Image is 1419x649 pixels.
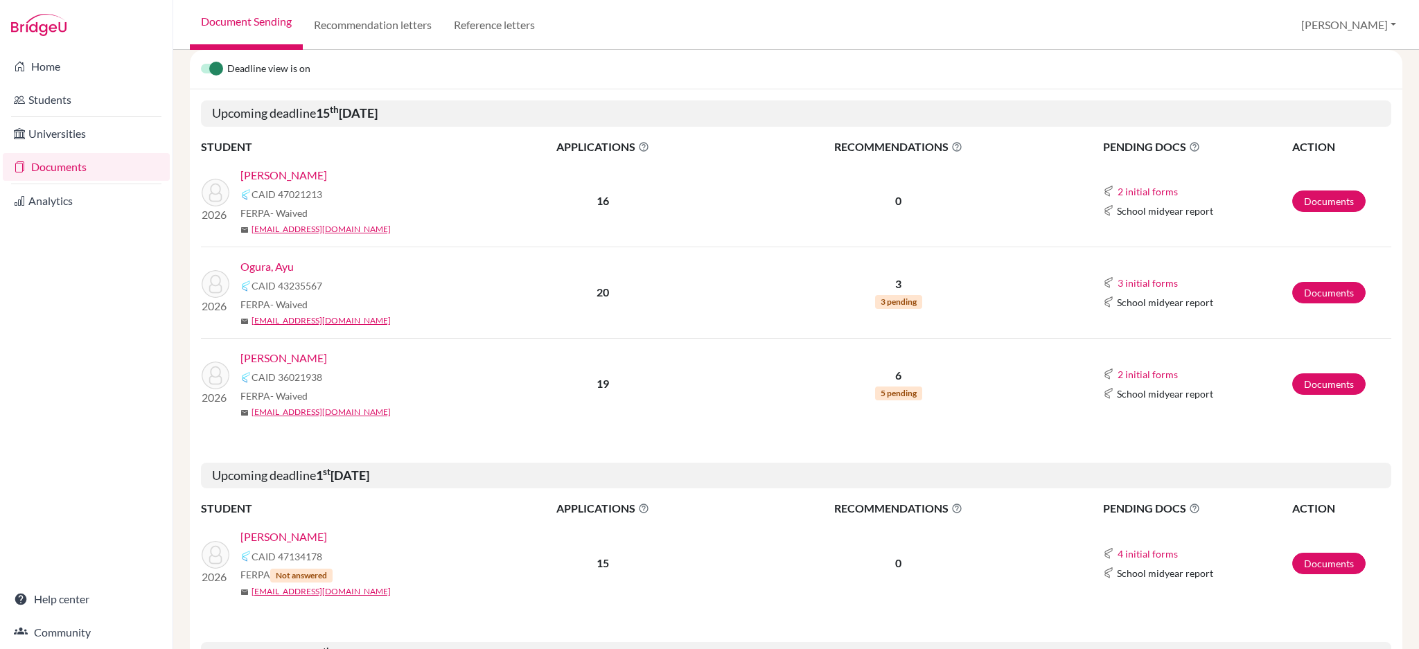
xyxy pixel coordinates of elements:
[1103,139,1291,155] span: PENDING DOCS
[1103,388,1114,399] img: Common App logo
[1117,546,1179,562] button: 4 initial forms
[479,139,727,155] span: APPLICATIONS
[240,167,327,184] a: [PERSON_NAME]
[1103,567,1114,578] img: Common App logo
[330,104,339,115] sup: th
[1103,368,1114,380] img: Common App logo
[201,499,478,517] th: STUDENT
[597,194,609,207] b: 16
[728,555,1069,571] p: 0
[728,500,1069,517] span: RECOMMENDATIONS
[252,549,322,564] span: CAID 47134178
[728,139,1069,155] span: RECOMMENDATIONS
[240,258,294,275] a: Ogura, Ayu
[875,386,922,400] span: 5 pending
[1117,566,1213,580] span: School midyear report
[1292,138,1391,156] th: ACTION
[1292,499,1391,517] th: ACTION
[201,463,1391,489] h5: Upcoming deadline
[270,207,308,219] span: - Waived
[1292,553,1366,574] a: Documents
[240,317,249,326] span: mail
[3,153,170,181] a: Documents
[1292,282,1366,303] a: Documents
[11,14,67,36] img: Bridge-U
[1103,500,1291,517] span: PENDING DOCS
[202,298,229,314] p: 2026
[240,281,252,292] img: Common App logo
[597,285,609,299] b: 20
[240,189,252,200] img: Common App logo
[240,588,249,596] span: mail
[252,406,391,418] a: [EMAIL_ADDRESS][DOMAIN_NAME]
[202,206,229,223] p: 2026
[479,500,727,517] span: APPLICATIONS
[240,206,308,220] span: FERPA
[240,350,327,366] a: [PERSON_NAME]
[252,278,322,293] span: CAID 43235567
[240,567,333,583] span: FERPA
[1117,366,1179,382] button: 2 initial forms
[202,270,229,298] img: Ogura, Ayu
[1295,12,1402,38] button: [PERSON_NAME]
[1292,373,1366,395] a: Documents
[1103,277,1114,288] img: Common App logo
[728,367,1069,384] p: 6
[202,569,229,585] p: 2026
[202,541,229,569] img: Kuo, Yu Hsuan
[270,390,308,402] span: - Waived
[202,389,229,406] p: 2026
[227,61,310,78] span: Deadline view is on
[202,362,229,389] img: Teoh, Samuel
[3,187,170,215] a: Analytics
[240,551,252,562] img: Common App logo
[1292,190,1366,212] a: Documents
[316,468,369,483] b: 1 [DATE]
[201,100,1391,127] h5: Upcoming deadline
[1103,186,1114,197] img: Common App logo
[875,295,922,309] span: 3 pending
[240,528,327,545] a: [PERSON_NAME]
[728,193,1069,209] p: 0
[3,53,170,80] a: Home
[1103,205,1114,216] img: Common App logo
[252,187,322,202] span: CAID 47021213
[3,86,170,114] a: Students
[240,226,249,234] span: mail
[252,585,391,598] a: [EMAIL_ADDRESS][DOMAIN_NAME]
[252,370,322,384] span: CAID 36021938
[1117,184,1179,199] button: 2 initial forms
[597,556,609,569] b: 15
[3,585,170,613] a: Help center
[201,138,478,156] th: STUDENT
[240,389,308,403] span: FERPA
[240,297,308,312] span: FERPA
[1103,548,1114,559] img: Common App logo
[1117,295,1213,310] span: School midyear report
[252,223,391,235] a: [EMAIL_ADDRESS][DOMAIN_NAME]
[597,377,609,390] b: 19
[1117,204,1213,218] span: School midyear report
[1117,275,1179,291] button: 3 initial forms
[270,299,308,310] span: - Waived
[240,372,252,383] img: Common App logo
[3,619,170,646] a: Community
[202,179,229,206] img: Lin, Jolie
[3,120,170,148] a: Universities
[270,569,333,583] span: Not answered
[252,314,391,327] a: [EMAIL_ADDRESS][DOMAIN_NAME]
[240,409,249,417] span: mail
[1103,296,1114,308] img: Common App logo
[1117,386,1213,401] span: School midyear report
[316,105,378,121] b: 15 [DATE]
[728,276,1069,292] p: 3
[323,466,330,477] sup: st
